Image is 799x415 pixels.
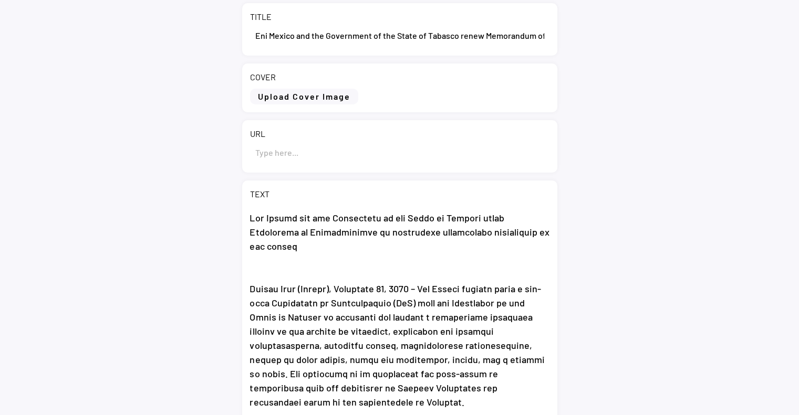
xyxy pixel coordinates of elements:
div: COVER [250,71,276,83]
input: Ex. "My great content" [250,23,549,48]
div: URL [250,128,265,140]
input: Type here... [250,140,549,165]
div: TEXT [250,188,269,200]
div: TITLE [250,11,272,23]
button: Upload Cover Image [250,89,358,104]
